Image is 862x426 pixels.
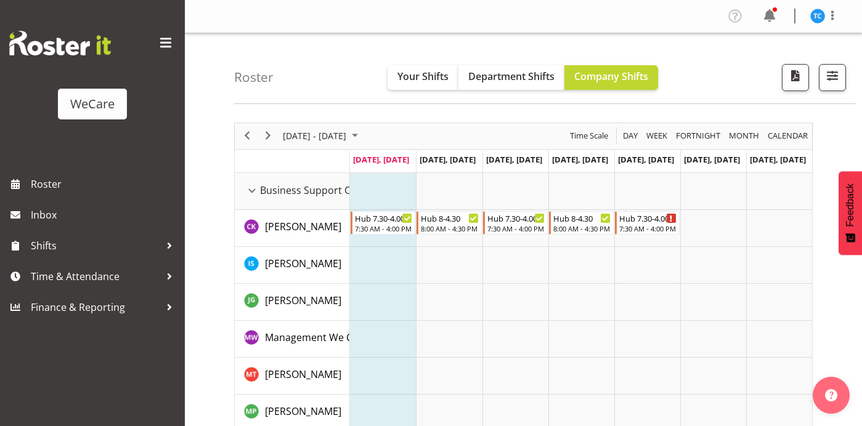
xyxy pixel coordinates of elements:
button: October 2025 [281,128,364,143]
span: Roster [31,175,179,193]
span: [DATE], [DATE] [486,154,542,165]
img: torry-cobb11469.jpg [810,9,825,23]
td: Isabel Simcox resource [235,247,350,284]
span: Department Shifts [468,70,555,83]
span: [PERSON_NAME] [265,220,341,233]
span: Day [622,128,639,143]
div: Chloe Kim"s event - Hub 7.30-4.00 Begin From Friday, October 10, 2025 at 7:30:00 AM GMT+13:00 End... [615,211,680,235]
span: Time & Attendance [31,267,160,286]
span: Time Scale [569,128,609,143]
div: Hub 8-4.30 [553,212,611,224]
a: [PERSON_NAME] [265,404,341,419]
div: WeCare [70,95,115,113]
span: Business Support Office [260,183,372,198]
a: [PERSON_NAME] [265,293,341,308]
span: Fortnight [675,128,722,143]
div: Hub 8-4.30 [421,212,478,224]
a: [PERSON_NAME] [265,256,341,271]
span: calendar [766,128,809,143]
a: Management We Care [265,330,368,345]
button: Filter Shifts [819,64,846,91]
img: help-xxl-2.png [825,389,837,401]
span: [PERSON_NAME] [265,368,341,381]
div: 8:00 AM - 4:30 PM [421,223,478,233]
div: 8:00 AM - 4:30 PM [553,223,611,233]
div: 7:30 AM - 4:00 PM [619,223,677,233]
h4: Roster [234,70,274,84]
button: Your Shifts [388,65,458,90]
span: Shifts [31,236,160,255]
span: [DATE], [DATE] [420,154,476,165]
div: 7:30 AM - 4:00 PM [487,223,545,233]
span: Your Shifts [397,70,449,83]
span: [DATE], [DATE] [618,154,674,165]
div: Hub 7.30-4.00 [619,212,677,224]
span: [PERSON_NAME] [265,404,341,418]
td: Chloe Kim resource [235,210,350,247]
td: Management We Care resource [235,321,350,358]
div: Hub 7.30-4.00 [487,212,545,224]
span: Inbox [31,206,179,224]
button: Company Shifts [564,65,658,90]
td: Business Support Office resource [235,173,350,210]
td: Janine Grundler resource [235,284,350,321]
span: Company Shifts [574,70,648,83]
a: [PERSON_NAME] [265,367,341,382]
button: Next [260,128,277,143]
button: Timeline Week [644,128,670,143]
div: Chloe Kim"s event - Hub 7.30-4.00 Begin From Monday, October 6, 2025 at 7:30:00 AM GMT+13:00 Ends... [351,211,415,235]
span: [DATE], [DATE] [750,154,806,165]
button: Month [766,128,810,143]
button: Timeline Day [621,128,640,143]
div: next period [258,123,279,149]
span: [DATE], [DATE] [353,154,409,165]
span: Month [728,128,760,143]
span: Finance & Reporting [31,298,160,316]
div: Chloe Kim"s event - Hub 8-4.30 Begin From Tuesday, October 7, 2025 at 8:00:00 AM GMT+13:00 Ends A... [417,211,481,235]
div: Chloe Kim"s event - Hub 7.30-4.00 Begin From Wednesday, October 8, 2025 at 7:30:00 AM GMT+13:00 E... [483,211,548,235]
div: October 06 - 12, 2025 [279,123,365,149]
button: Feedback - Show survey [839,171,862,255]
button: Download a PDF of the roster according to the set date range. [782,64,809,91]
div: Hub 7.30-4.00 [355,212,412,224]
a: [PERSON_NAME] [265,219,341,234]
div: 7:30 AM - 4:00 PM [355,223,412,233]
span: [DATE], [DATE] [552,154,608,165]
span: [PERSON_NAME] [265,294,341,307]
button: Time Scale [568,128,611,143]
span: Management We Care [265,331,368,344]
span: Feedback [845,183,856,227]
div: Chloe Kim"s event - Hub 8-4.30 Begin From Thursday, October 9, 2025 at 8:00:00 AM GMT+13:00 Ends ... [549,211,614,235]
span: Week [645,128,669,143]
button: Department Shifts [458,65,564,90]
td: Michelle Thomas resource [235,358,350,395]
span: [DATE], [DATE] [684,154,740,165]
button: Timeline Month [727,128,762,143]
span: [PERSON_NAME] [265,257,341,270]
button: Previous [239,128,256,143]
img: Rosterit website logo [9,31,111,55]
span: [DATE] - [DATE] [282,128,348,143]
button: Fortnight [674,128,723,143]
div: previous period [237,123,258,149]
